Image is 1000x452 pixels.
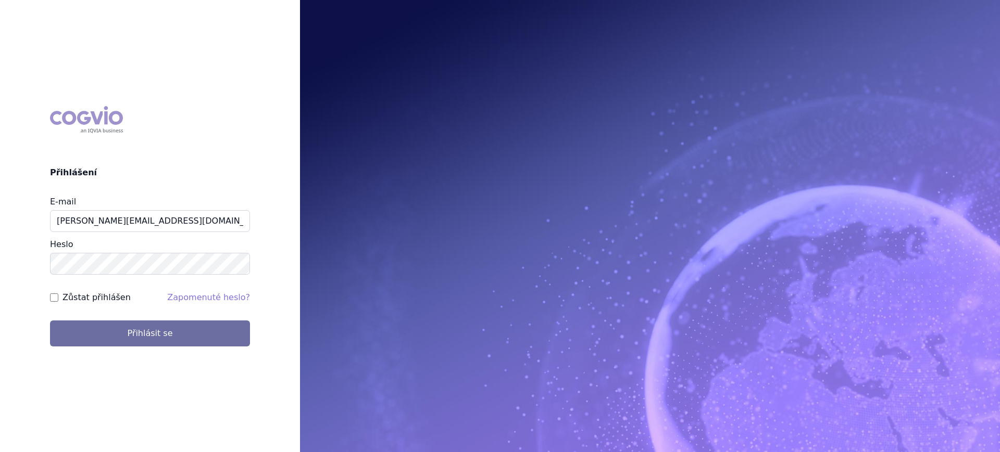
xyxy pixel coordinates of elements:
[50,320,250,346] button: Přihlásit se
[50,166,250,179] h2: Přihlášení
[167,292,250,302] a: Zapomenuté heslo?
[50,239,73,249] label: Heslo
[50,106,123,133] div: COGVIO
[50,197,76,206] label: E-mail
[63,291,131,304] label: Zůstat přihlášen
